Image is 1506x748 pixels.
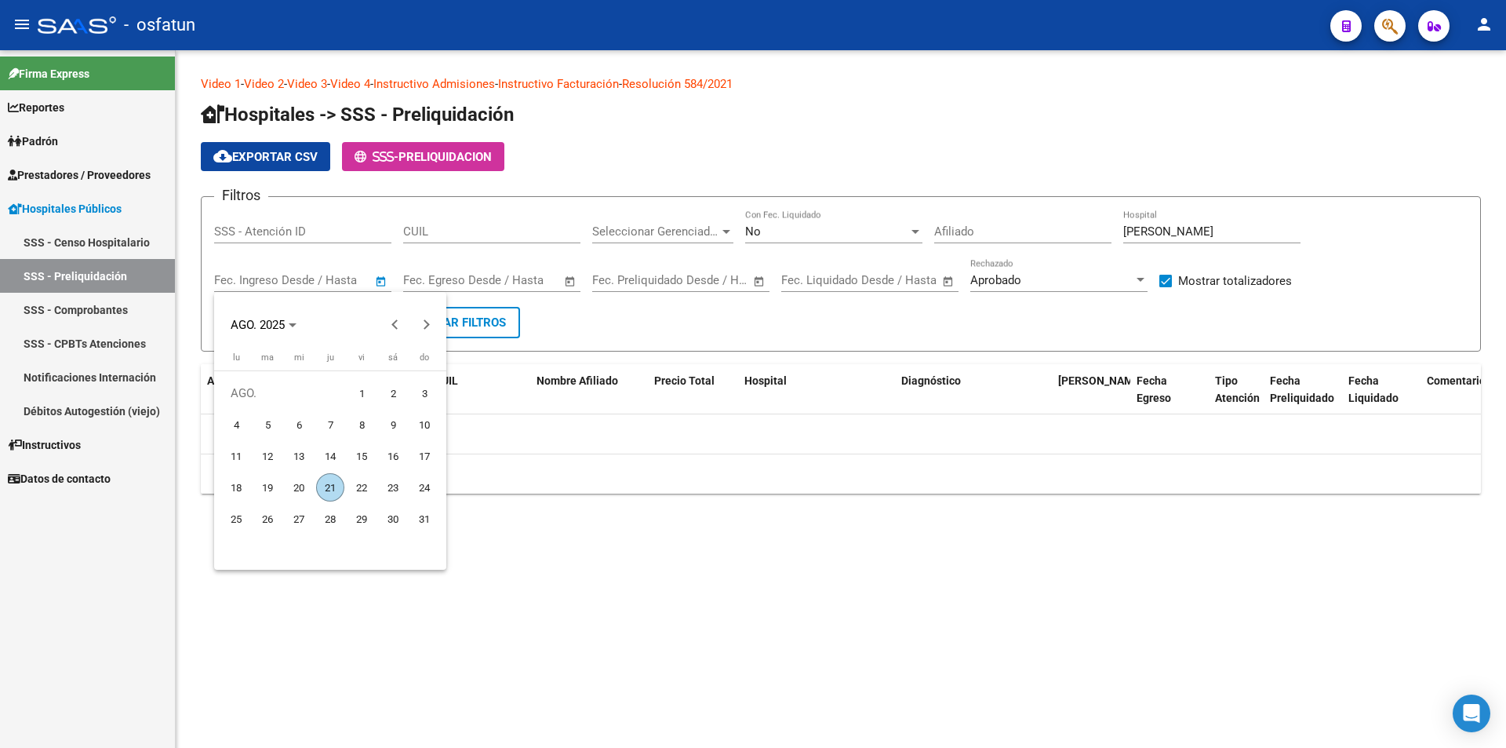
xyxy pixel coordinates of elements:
[409,472,440,503] button: 24 de agosto de 2025
[410,379,438,407] span: 3
[253,442,282,470] span: 12
[409,503,440,535] button: 31 de agosto de 2025
[409,409,440,440] button: 10 de agosto de 2025
[315,440,346,472] button: 14 de agosto de 2025
[347,473,376,502] span: 22
[410,410,438,439] span: 10
[347,505,376,533] span: 29
[220,409,252,440] button: 4 de agosto de 2025
[379,379,407,407] span: 2
[388,352,398,363] span: sá
[358,352,365,363] span: vi
[379,410,407,439] span: 9
[283,472,315,503] button: 20 de agosto de 2025
[377,440,409,472] button: 16 de agosto de 2025
[222,473,250,502] span: 18
[410,442,438,470] span: 17
[283,440,315,472] button: 13 de agosto de 2025
[315,503,346,535] button: 28 de agosto de 2025
[347,410,376,439] span: 8
[285,410,313,439] span: 6
[411,309,442,341] button: Next month
[420,352,429,363] span: do
[379,505,407,533] span: 30
[252,503,283,535] button: 26 de agosto de 2025
[283,503,315,535] button: 27 de agosto de 2025
[316,410,344,439] span: 7
[285,442,313,470] span: 13
[347,442,376,470] span: 15
[346,378,377,409] button: 1 de agosto de 2025
[220,378,346,409] td: AGO.
[346,440,377,472] button: 15 de agosto de 2025
[346,409,377,440] button: 8 de agosto de 2025
[380,309,411,341] button: Previous month
[379,473,407,502] span: 23
[222,442,250,470] span: 11
[253,473,282,502] span: 19
[252,472,283,503] button: 19 de agosto de 2025
[315,409,346,440] button: 7 de agosto de 2025
[285,473,313,502] span: 20
[253,505,282,533] span: 26
[222,505,250,533] span: 25
[224,311,303,339] button: Choose month and year
[377,409,409,440] button: 9 de agosto de 2025
[316,473,344,502] span: 21
[220,472,252,503] button: 18 de agosto de 2025
[327,352,334,363] span: ju
[377,472,409,503] button: 23 de agosto de 2025
[220,503,252,535] button: 25 de agosto de 2025
[410,505,438,533] span: 31
[231,318,285,332] span: AGO. 2025
[220,440,252,472] button: 11 de agosto de 2025
[283,409,315,440] button: 6 de agosto de 2025
[315,472,346,503] button: 21 de agosto de 2025
[261,352,274,363] span: ma
[377,378,409,409] button: 2 de agosto de 2025
[253,410,282,439] span: 5
[379,442,407,470] span: 16
[409,440,440,472] button: 17 de agosto de 2025
[252,409,283,440] button: 5 de agosto de 2025
[233,352,240,363] span: lu
[252,440,283,472] button: 12 de agosto de 2025
[294,352,304,363] span: mi
[410,473,438,502] span: 24
[316,442,344,470] span: 14
[377,503,409,535] button: 30 de agosto de 2025
[409,378,440,409] button: 3 de agosto de 2025
[347,379,376,407] span: 1
[285,505,313,533] span: 27
[222,410,250,439] span: 4
[316,505,344,533] span: 28
[1453,695,1490,732] div: Open Intercom Messenger
[346,503,377,535] button: 29 de agosto de 2025
[346,472,377,503] button: 22 de agosto de 2025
